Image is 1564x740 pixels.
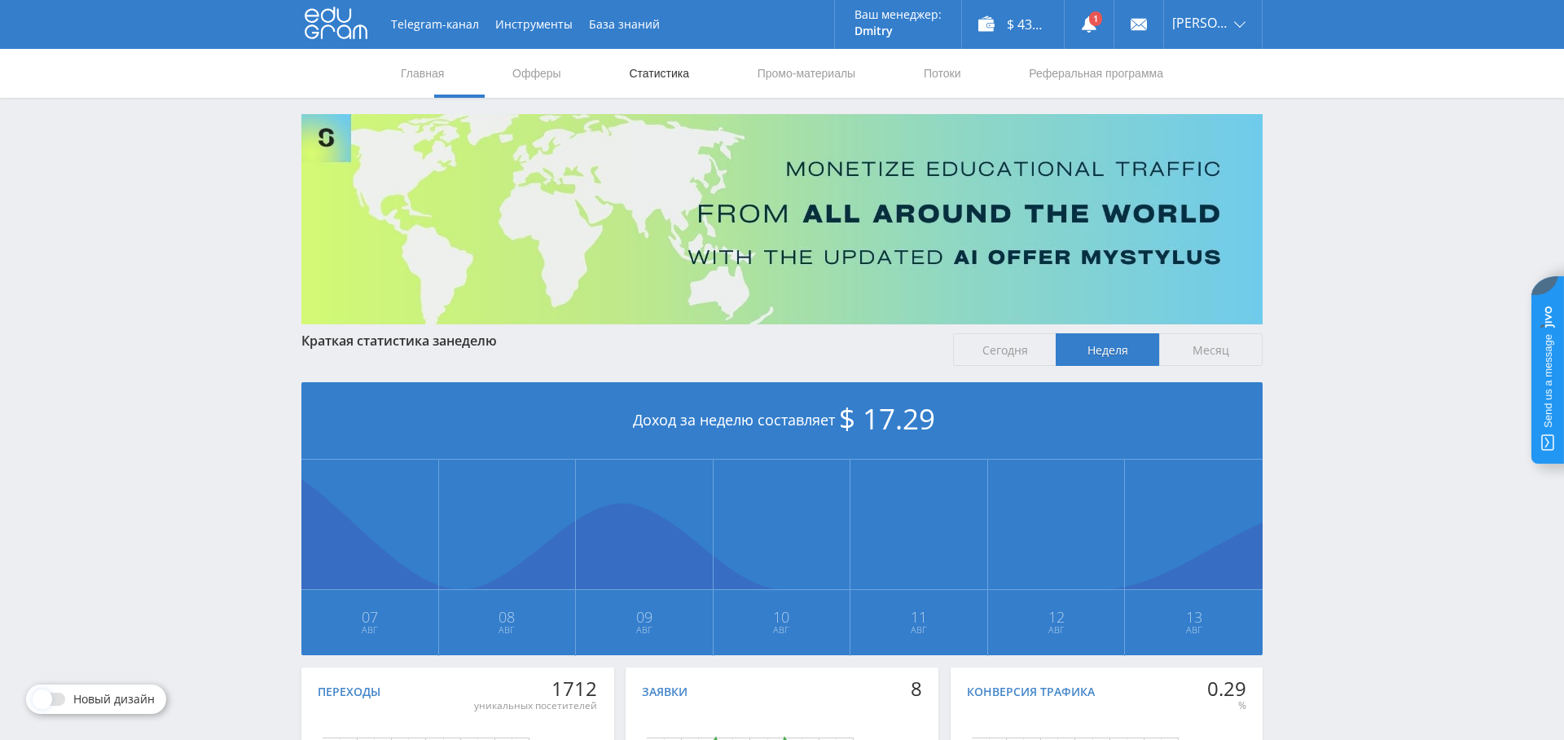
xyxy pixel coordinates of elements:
[989,610,1124,623] span: 12
[474,699,597,712] div: уникальных посетителей
[839,399,935,438] span: $ 17.29
[953,333,1057,366] span: Сегодня
[301,333,937,348] div: Краткая статистика за
[1207,677,1246,700] div: 0.29
[446,332,497,350] span: неделю
[1056,333,1159,366] span: Неделя
[756,49,857,98] a: Промо-материалы
[302,610,437,623] span: 07
[440,610,575,623] span: 08
[301,114,1263,324] img: Banner
[511,49,563,98] a: Офферы
[1207,699,1246,712] div: %
[73,693,155,706] span: Новый дизайн
[854,24,942,37] p: Dmitry
[1126,623,1262,636] span: Авг
[302,623,437,636] span: Авг
[911,677,922,700] div: 8
[399,49,446,98] a: Главная
[1159,333,1263,366] span: Месяц
[851,623,986,636] span: Авг
[851,610,986,623] span: 11
[474,677,597,700] div: 1712
[577,610,712,623] span: 09
[714,610,850,623] span: 10
[967,685,1095,698] div: Конверсия трафика
[440,623,575,636] span: Авг
[577,623,712,636] span: Авг
[1027,49,1165,98] a: Реферальная программа
[318,685,380,698] div: Переходы
[989,623,1124,636] span: Авг
[642,685,688,698] div: Заявки
[854,8,942,21] p: Ваш менеджер:
[301,382,1263,460] div: Доход за неделю составляет
[1126,610,1262,623] span: 13
[922,49,963,98] a: Потоки
[627,49,691,98] a: Статистика
[714,623,850,636] span: Авг
[1172,16,1229,29] span: [PERSON_NAME]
